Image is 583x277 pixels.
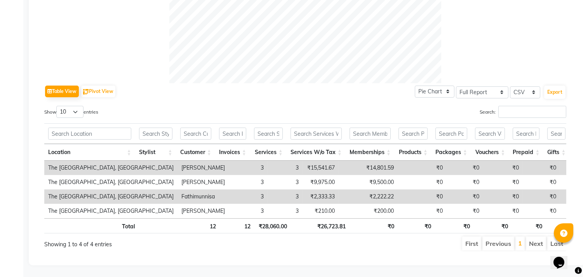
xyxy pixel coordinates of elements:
th: ₹0 [546,218,572,233]
input: Search Services W/o Tax [291,128,342,140]
th: Vouchers: activate to sort column ascending [471,144,509,161]
td: ₹15,541.67 [303,161,339,175]
input: Search Memberships [350,128,391,140]
th: Total [44,218,139,233]
td: ₹0 [523,204,560,218]
input: Search Gifts [547,128,566,140]
td: The [GEOGRAPHIC_DATA], [GEOGRAPHIC_DATA] [44,189,178,204]
th: Packages: activate to sort column ascending [432,144,471,161]
td: ₹0 [447,175,483,189]
input: Search Packages [435,128,467,140]
td: 3 [229,161,268,175]
td: The [GEOGRAPHIC_DATA], [GEOGRAPHIC_DATA] [44,204,178,218]
td: [PERSON_NAME] [178,175,229,189]
th: ₹0 [350,218,398,233]
td: ₹0 [483,175,523,189]
td: [PERSON_NAME] [178,161,229,175]
th: ₹0 [512,218,546,233]
td: 3 [268,204,303,218]
td: ₹0 [398,204,447,218]
input: Search Prepaid [513,128,539,140]
th: Services W/o Tax: activate to sort column ascending [287,144,346,161]
td: 3 [229,204,268,218]
td: ₹0 [523,161,560,175]
th: Memberships: activate to sort column ascending [346,144,395,161]
td: ₹9,500.00 [339,175,398,189]
th: 12 [220,218,255,233]
td: ₹0 [447,204,483,218]
th: Location: activate to sort column ascending [44,144,135,161]
td: ₹0 [447,189,483,204]
div: Showing 1 to 4 of 4 entries [44,236,255,249]
td: ₹0 [523,175,560,189]
td: [PERSON_NAME] [178,204,229,218]
select: Showentries [56,106,84,118]
iframe: chat widget [550,246,575,269]
td: ₹0 [398,175,447,189]
td: ₹0 [483,189,523,204]
th: ₹0 [398,218,435,233]
td: ₹200.00 [339,204,398,218]
input: Search Services [254,128,283,140]
input: Search Location [48,128,131,140]
label: Search: [480,106,566,118]
td: ₹9,975.00 [303,175,339,189]
td: 3 [229,189,268,204]
td: 3 [268,161,303,175]
button: Pivot View [81,86,115,97]
th: Gifts: activate to sort column ascending [543,144,569,161]
input: Search Invoices [219,128,246,140]
td: ₹0 [447,161,483,175]
th: ₹28,060.00 [254,218,291,233]
th: Customer: activate to sort column ascending [176,144,215,161]
td: ₹0 [523,189,560,204]
th: Prepaid: activate to sort column ascending [509,144,543,161]
td: ₹0 [398,189,447,204]
a: 1 [518,239,522,247]
td: 3 [268,189,303,204]
td: ₹2,222.22 [339,189,398,204]
td: ₹0 [398,161,447,175]
th: ₹0 [474,218,512,233]
input: Search Stylist [139,128,172,140]
td: The [GEOGRAPHIC_DATA], [GEOGRAPHIC_DATA] [44,161,178,175]
th: Stylist: activate to sort column ascending [135,144,176,161]
th: 12 [181,218,220,233]
input: Search Customer [180,128,211,140]
input: Search Products [399,128,428,140]
input: Search Vouchers [475,128,505,140]
label: Show entries [44,106,98,118]
td: 3 [268,175,303,189]
td: 3 [229,175,268,189]
th: Products: activate to sort column ascending [395,144,432,161]
td: ₹14,801.59 [339,161,398,175]
th: ₹26,723.81 [291,218,350,233]
td: ₹210.00 [303,204,339,218]
button: Table View [45,86,79,97]
th: ₹0 [435,218,474,233]
button: Export [544,86,566,99]
td: ₹0 [483,161,523,175]
input: Search: [498,106,566,118]
img: pivot.png [83,89,89,95]
th: Invoices: activate to sort column ascending [215,144,250,161]
th: Services: activate to sort column ascending [250,144,287,161]
td: ₹0 [483,204,523,218]
td: ₹2,333.33 [303,189,339,204]
td: The [GEOGRAPHIC_DATA], [GEOGRAPHIC_DATA] [44,175,178,189]
td: Fathimunnisa [178,189,229,204]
